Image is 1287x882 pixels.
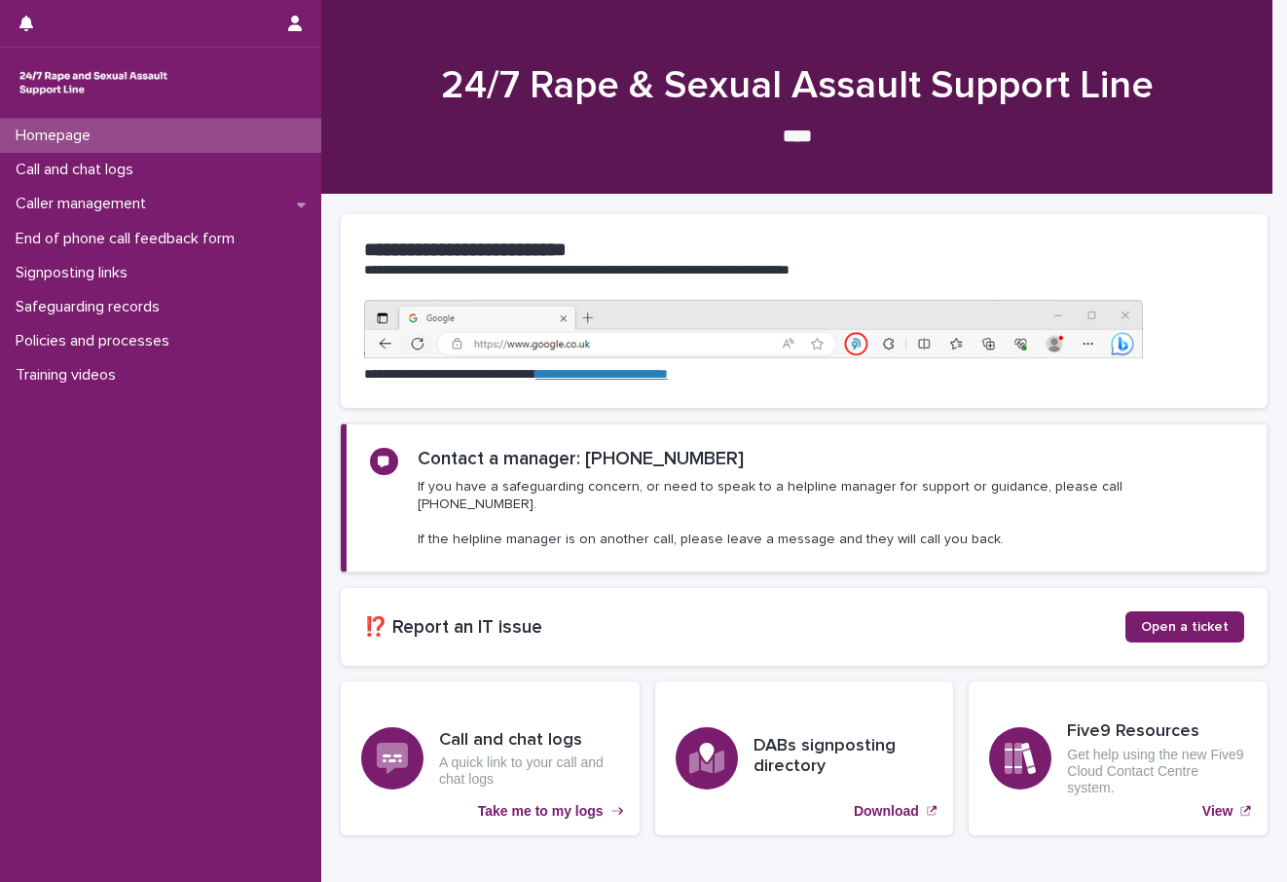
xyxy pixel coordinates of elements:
p: Caller management [8,195,162,213]
h3: Call and chat logs [439,730,619,752]
a: Download [655,681,954,835]
p: End of phone call feedback form [8,230,250,248]
a: Take me to my logs [341,681,640,835]
h3: Five9 Resources [1067,721,1247,743]
p: Download [854,803,919,820]
p: Call and chat logs [8,161,149,179]
p: Homepage [8,127,106,145]
h1: 24/7 Rape & Sexual Assault Support Line [341,62,1253,109]
a: View [969,681,1268,835]
span: Open a ticket [1141,620,1229,634]
h2: Contact a manager: [PHONE_NUMBER] [418,448,744,470]
p: Policies and processes [8,332,185,350]
p: Take me to my logs [478,803,604,820]
p: Signposting links [8,264,143,282]
img: https%3A%2F%2Fcdn.document360.io%2F0deca9d6-0dac-4e56-9e8f-8d9979bfce0e%2FImages%2FDocumentation%... [364,300,1143,358]
p: Training videos [8,366,131,385]
h2: ⁉️ Report an IT issue [364,616,1125,639]
p: Get help using the new Five9 Cloud Contact Centre system. [1067,747,1247,795]
img: rhQMoQhaT3yELyF149Cw [16,63,171,102]
h3: DABs signposting directory [754,736,934,778]
p: If you have a safeguarding concern, or need to speak to a helpline manager for support or guidanc... [418,478,1243,549]
p: View [1202,803,1233,820]
p: Safeguarding records [8,298,175,316]
a: Open a ticket [1125,611,1244,643]
p: A quick link to your call and chat logs [439,754,619,788]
